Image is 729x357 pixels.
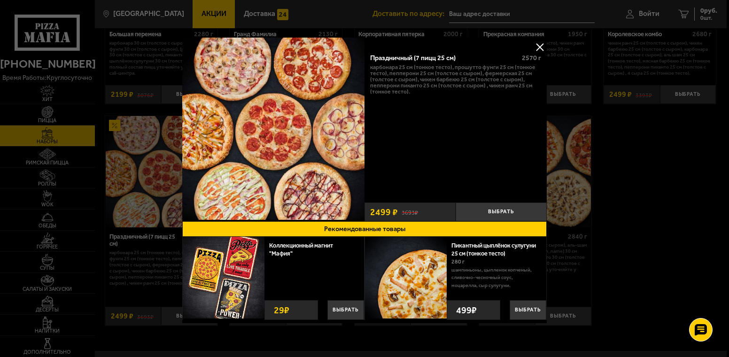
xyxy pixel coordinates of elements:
a: Коллекционный магнит "Мафия" [269,242,333,257]
a: Праздничный (7 пицц 25 см) [182,38,364,221]
button: Выбрать [456,202,547,221]
div: Праздничный (7 пицц 25 см) [370,54,515,62]
strong: 29 ₽ [271,301,292,319]
s: 3693 ₽ [402,208,418,216]
a: Пикантный цыплёнок сулугуни 25 см (тонкое тесто) [451,242,536,257]
p: шампиньоны, цыпленок копченый, сливочно-чесночный соус, моцарелла, сыр сулугуни. [451,266,539,289]
img: Праздничный (7 пицц 25 см) [182,38,364,220]
button: Выбрать [327,300,364,320]
button: Выбрать [510,300,546,320]
button: Рекомендованные товары [182,221,547,237]
p: Карбонара 25 см (тонкое тесто), Прошутто Фунги 25 см (тонкое тесто), Пепперони 25 см (толстое с с... [370,64,541,95]
strong: 499 ₽ [454,301,479,319]
span: 2499 ₽ [370,208,398,217]
span: 280 г [451,258,465,265]
span: 2570 г [522,54,541,62]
